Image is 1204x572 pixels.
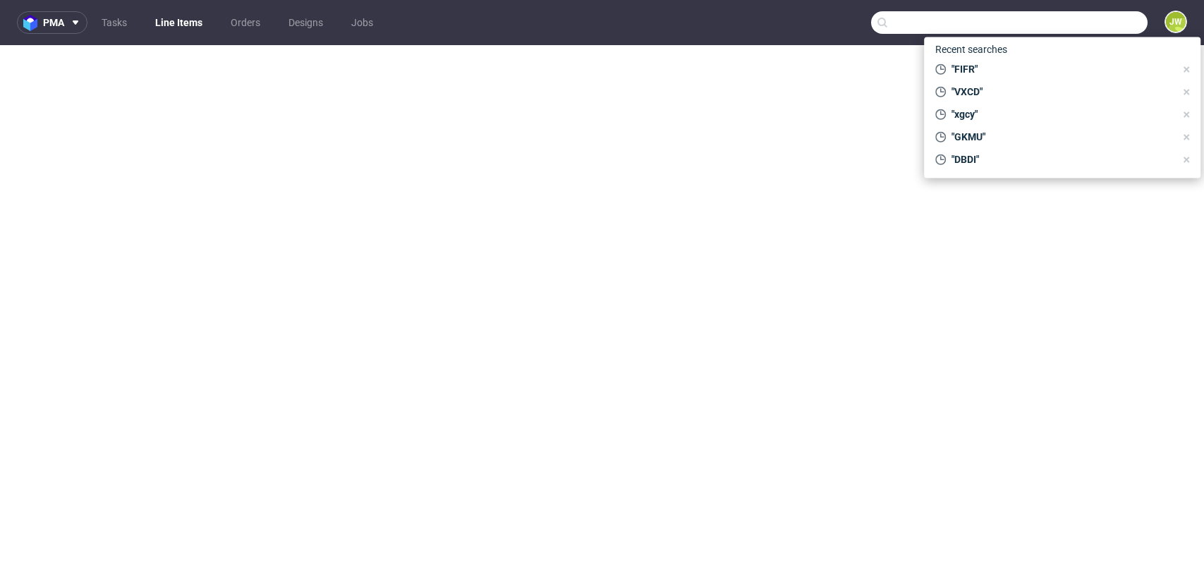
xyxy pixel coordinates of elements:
a: Jobs [343,11,382,34]
a: Tasks [93,11,135,34]
a: Line Items [147,11,211,34]
span: "FIFR" [946,62,1175,76]
a: Orders [222,11,269,34]
span: "GKMU" [946,130,1175,144]
figcaption: JW [1166,12,1186,32]
span: Recent searches [930,38,1013,61]
a: Designs [280,11,332,34]
span: "xgcy" [946,107,1175,121]
button: pma [17,11,87,34]
span: pma [43,18,64,28]
span: "DBDI" [946,152,1175,166]
img: logo [23,15,43,31]
span: "VXCD" [946,85,1175,99]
